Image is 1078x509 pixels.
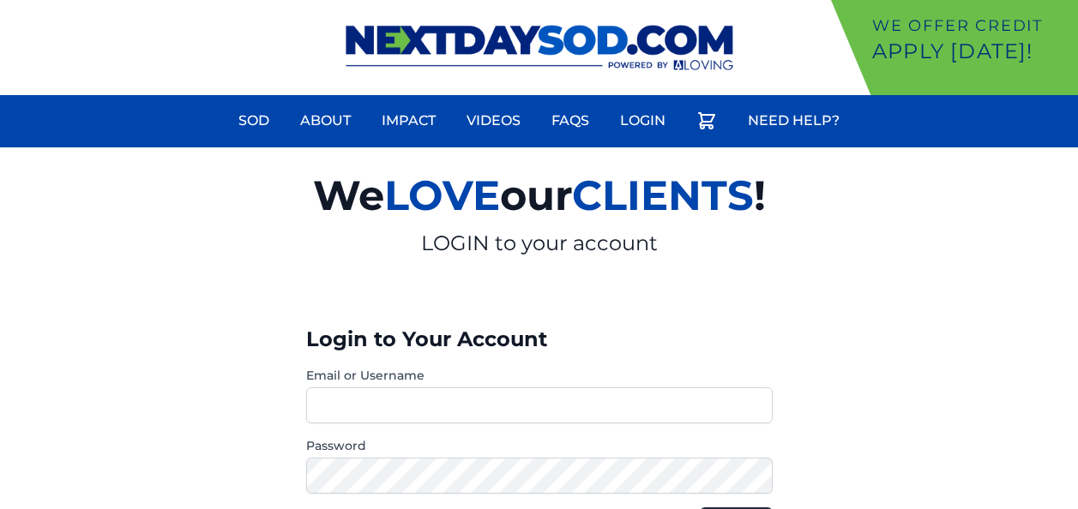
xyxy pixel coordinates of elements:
p: We offer Credit [872,14,1071,38]
span: CLIENTS [572,171,754,220]
p: Apply [DATE]! [872,38,1071,65]
a: Impact [371,100,446,141]
a: Login [610,100,676,141]
a: FAQs [541,100,599,141]
a: Videos [456,100,531,141]
a: Need Help? [738,100,850,141]
a: About [290,100,361,141]
span: LOVE [384,171,500,220]
label: Password [306,437,773,454]
p: LOGIN to your account [114,230,965,257]
label: Email or Username [306,367,773,384]
h2: We our ! [114,161,965,230]
a: Sod [228,100,280,141]
h3: Login to Your Account [306,326,773,353]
